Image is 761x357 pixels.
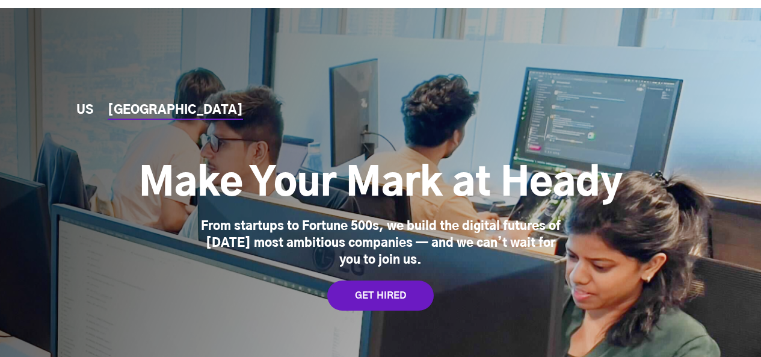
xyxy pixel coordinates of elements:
[139,160,623,208] h1: Make Your Mark at Heady
[108,104,243,117] a: [GEOGRAPHIC_DATA]
[327,281,434,311] a: GET HIRED
[76,104,93,117] a: US
[194,218,567,269] div: From startups to Fortune 500s, we build the digital futures of [DATE] most ambitious companies — ...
